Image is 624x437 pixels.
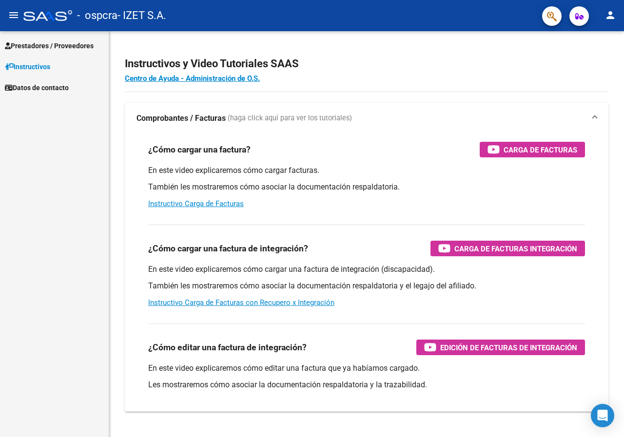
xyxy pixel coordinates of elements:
[604,9,616,21] mat-icon: person
[480,142,585,157] button: Carga de Facturas
[148,363,585,374] p: En este video explicaremos cómo editar una factura que ya habíamos cargado.
[440,342,577,354] span: Edición de Facturas de integración
[504,144,577,156] span: Carga de Facturas
[125,103,608,134] mat-expansion-panel-header: Comprobantes / Facturas (haga click aquí para ver los tutoriales)
[148,298,334,307] a: Instructivo Carga de Facturas con Recupero x Integración
[117,5,166,26] span: - IZET S.A.
[416,340,585,355] button: Edición de Facturas de integración
[148,165,585,176] p: En este video explicaremos cómo cargar facturas.
[136,113,226,124] strong: Comprobantes / Facturas
[125,134,608,412] div: Comprobantes / Facturas (haga click aquí para ver los tutoriales)
[5,61,50,72] span: Instructivos
[5,82,69,93] span: Datos de contacto
[148,182,585,192] p: También les mostraremos cómo asociar la documentación respaldatoria.
[591,404,614,427] div: Open Intercom Messenger
[148,380,585,390] p: Les mostraremos cómo asociar la documentación respaldatoria y la trazabilidad.
[77,5,117,26] span: - ospcra
[430,241,585,256] button: Carga de Facturas Integración
[148,281,585,291] p: También les mostraremos cómo asociar la documentación respaldatoria y el legajo del afiliado.
[454,243,577,255] span: Carga de Facturas Integración
[148,242,308,255] h3: ¿Cómo cargar una factura de integración?
[125,74,260,83] a: Centro de Ayuda - Administración de O.S.
[8,9,19,21] mat-icon: menu
[148,341,307,354] h3: ¿Cómo editar una factura de integración?
[125,55,608,73] h2: Instructivos y Video Tutoriales SAAS
[148,143,251,156] h3: ¿Cómo cargar una factura?
[148,264,585,275] p: En este video explicaremos cómo cargar una factura de integración (discapacidad).
[5,40,94,51] span: Prestadores / Proveedores
[228,113,352,124] span: (haga click aquí para ver los tutoriales)
[148,199,244,208] a: Instructivo Carga de Facturas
